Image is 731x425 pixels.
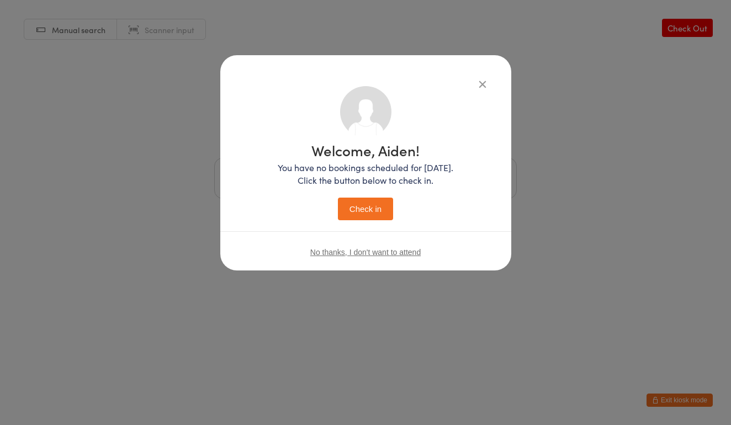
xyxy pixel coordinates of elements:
h1: Welcome, Aiden! [278,143,453,157]
button: Check in [338,198,393,220]
p: You have no bookings scheduled for [DATE]. Click the button below to check in. [278,161,453,187]
img: no_photo.png [340,86,391,137]
button: No thanks, I don't want to attend [310,248,421,257]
